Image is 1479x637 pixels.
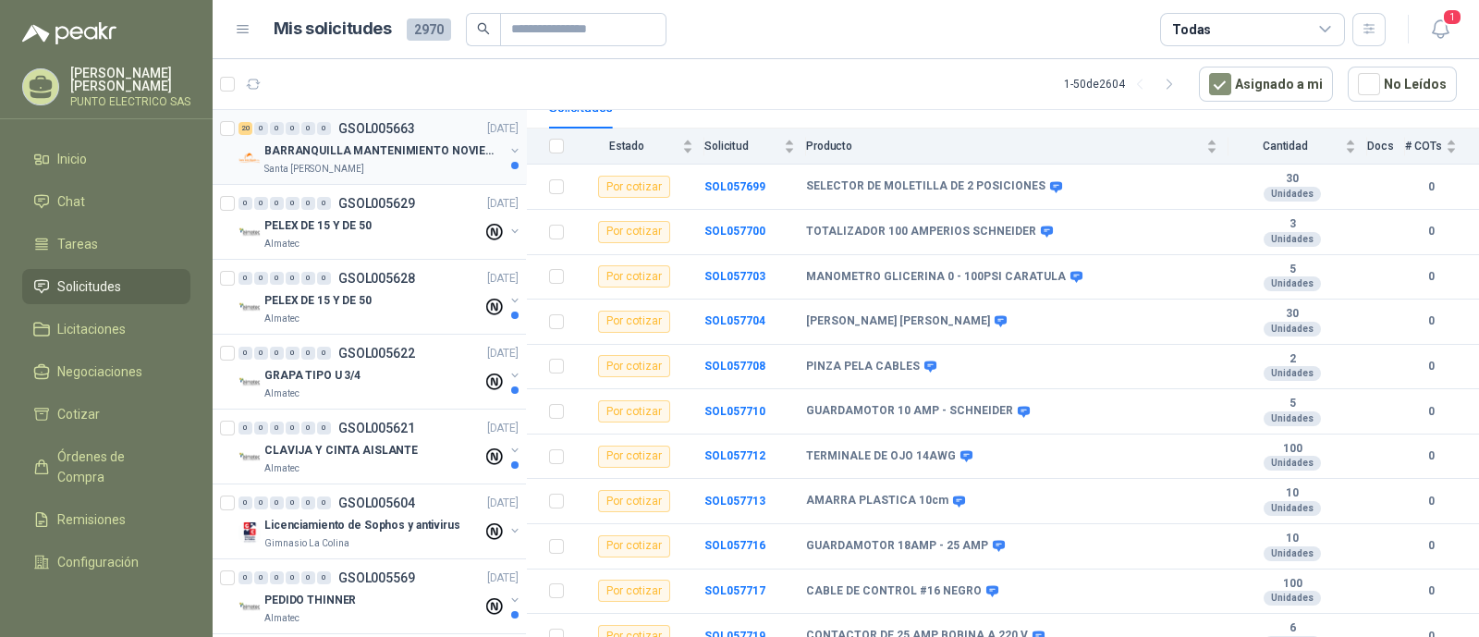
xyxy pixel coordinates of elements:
div: 0 [301,422,315,435]
a: Solicitudes [22,269,190,304]
b: 0 [1405,537,1457,555]
b: GUARDAMOTOR 10 AMP - SCHNEIDER [806,404,1013,419]
div: Por cotizar [598,221,670,243]
p: Almatec [264,611,299,626]
div: 0 [301,496,315,509]
div: Por cotizar [598,355,670,377]
button: No Leídos [1348,67,1457,102]
div: Unidades [1264,591,1321,606]
b: 10 [1228,486,1356,501]
span: search [477,22,490,35]
b: 5 [1228,263,1356,277]
span: Solicitudes [57,276,121,297]
div: 0 [270,422,284,435]
p: GSOL005621 [338,422,415,435]
a: Tareas [22,227,190,262]
b: 0 [1405,223,1457,240]
th: Solicitud [704,129,806,165]
span: Estado [575,140,678,153]
a: SOL057712 [704,449,765,462]
img: Company Logo [238,297,261,319]
b: SOL057699 [704,180,765,193]
span: 1 [1442,8,1462,26]
img: Company Logo [238,372,261,394]
span: Negociaciones [57,361,142,382]
a: Manuales y ayuda [22,587,190,622]
b: SELECTOR DE MOLETILLA DE 2 POSICIONES [806,179,1045,194]
div: 0 [270,496,284,509]
p: PUNTO ELECTRICO SAS [70,96,190,107]
b: 10 [1228,532,1356,546]
div: 0 [238,496,252,509]
th: # COTs [1405,129,1479,165]
b: SOL057708 [704,360,765,373]
div: Unidades [1264,411,1321,426]
div: 0 [254,496,268,509]
div: 0 [254,197,268,210]
div: Por cotizar [598,400,670,423]
a: Chat [22,184,190,219]
a: Órdenes de Compra [22,439,190,495]
a: 0 0 0 0 0 0 GSOL005628[DATE] Company LogoPELEX DE 15 Y DE 50Almatec [238,267,522,326]
a: SOL057710 [704,405,765,418]
span: Configuración [57,552,139,572]
p: CLAVIJA Y CINTA AISLANTE [264,442,418,459]
div: 0 [286,122,299,135]
th: Docs [1367,129,1405,165]
div: 0 [301,272,315,285]
div: Por cotizar [598,490,670,512]
div: 0 [238,422,252,435]
p: [DATE] [487,120,519,138]
img: Company Logo [238,447,261,469]
p: PEDIDO THINNER [264,592,356,609]
b: [PERSON_NAME] [PERSON_NAME] [806,314,990,329]
p: [DATE] [487,195,519,213]
p: Santa [PERSON_NAME] [264,162,364,177]
b: 0 [1405,447,1457,465]
b: 100 [1228,577,1356,592]
div: 0 [286,197,299,210]
div: 0 [254,272,268,285]
b: 3 [1228,217,1356,232]
span: # COTs [1405,140,1442,153]
p: [DATE] [487,345,519,362]
div: 0 [317,197,331,210]
div: 0 [286,272,299,285]
a: Licitaciones [22,312,190,347]
b: TOTALIZADOR 100 AMPERIOS SCHNEIDER [806,225,1036,239]
div: 0 [317,496,331,509]
div: 0 [286,496,299,509]
div: Unidades [1264,456,1321,471]
div: 0 [270,571,284,584]
b: 0 [1405,268,1457,286]
b: 2 [1228,352,1356,367]
a: Remisiones [22,502,190,537]
a: SOL057700 [704,225,765,238]
span: Inicio [57,149,87,169]
div: 0 [301,347,315,360]
span: Producto [806,140,1203,153]
div: Por cotizar [598,311,670,333]
a: SOL057704 [704,314,765,327]
a: SOL057716 [704,539,765,552]
img: Company Logo [238,222,261,244]
p: GSOL005569 [338,571,415,584]
p: GSOL005663 [338,122,415,135]
div: 0 [286,571,299,584]
a: 0 0 0 0 0 0 GSOL005604[DATE] Company LogoLicenciamiento de Sophos y antivirusGimnasio La Colina [238,492,522,551]
div: 0 [270,197,284,210]
div: Unidades [1264,232,1321,247]
div: 0 [270,272,284,285]
img: Company Logo [238,147,261,169]
span: Licitaciones [57,319,126,339]
b: 0 [1405,493,1457,510]
div: 20 [238,122,252,135]
div: 0 [317,422,331,435]
p: Gimnasio La Colina [264,536,349,551]
img: Company Logo [238,521,261,544]
div: Unidades [1264,322,1321,337]
span: Cotizar [57,404,100,424]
